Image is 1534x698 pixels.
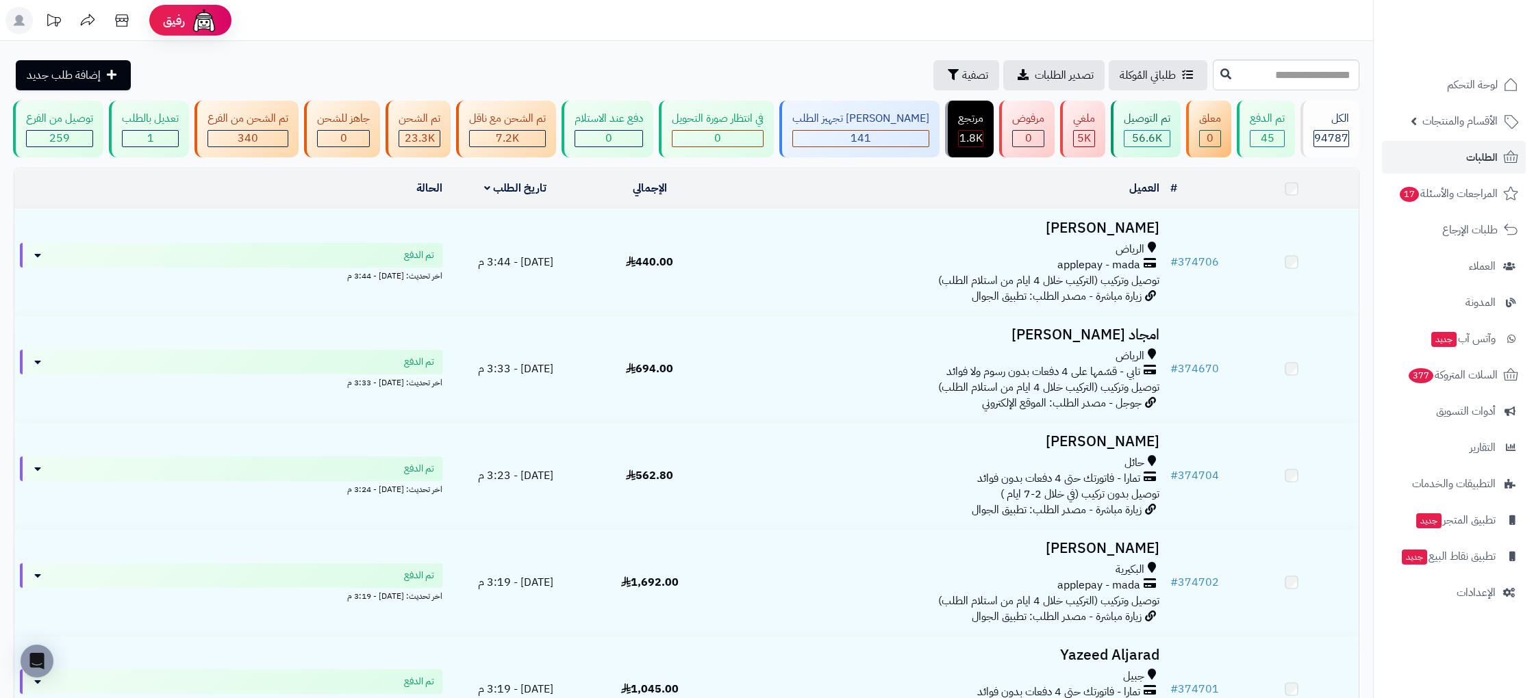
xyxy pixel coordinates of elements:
[404,248,434,262] span: تم الدفع
[163,12,185,29] span: رفيق
[404,569,434,582] span: تم الدفع
[633,180,667,196] a: الإجمالي
[626,361,673,377] span: 694.00
[20,481,442,495] div: اخر تحديث: [DATE] - 3:24 م
[1116,348,1144,364] span: الرياض
[1400,547,1496,566] span: تطبيق نقاط البيع
[1442,220,1498,240] span: طلبات الإرجاع
[49,130,70,146] span: 259
[777,101,942,157] a: [PERSON_NAME] تجهيز الطلب 141
[1129,180,1159,196] a: العميل
[1314,130,1348,146] span: 94787
[977,471,1140,487] span: تمارا - فاتورتك حتى 4 دفعات بدون فوائد
[1057,101,1108,157] a: ملغي 5K
[1382,141,1526,174] a: الطلبات
[1200,131,1220,146] div: 0
[1124,131,1170,146] div: 56565
[1234,101,1298,157] a: تم الدفع 45
[972,502,1142,518] span: زيارة مباشرة - مصدر الطلب: تطبيق الجوال
[575,111,643,127] div: دفع عند الاستلام
[1382,395,1526,428] a: أدوات التسويق
[1382,214,1526,246] a: طلبات الإرجاع
[1077,130,1091,146] span: 5K
[933,60,999,90] button: تصفية
[1466,148,1498,167] span: الطلبات
[1108,101,1183,157] a: تم التوصيل 56.6K
[1261,130,1274,146] span: 45
[1398,184,1498,203] span: المراجعات والأسئلة
[1470,438,1496,457] span: التقارير
[1124,455,1144,471] span: حائل
[1001,486,1159,502] span: توصيل بدون تركيب (في خلال 2-7 ايام )
[1207,130,1214,146] span: 0
[27,131,92,146] div: 259
[1116,562,1144,578] span: البكيرية
[478,574,553,591] span: [DATE] - 3:19 م
[1422,112,1498,131] span: الأقسام والمنتجات
[1073,111,1095,127] div: ملغي
[484,180,546,196] a: تاريخ الطلب
[1382,68,1526,101] a: لوحة التحكم
[1057,257,1140,273] span: applepay - mada
[1382,467,1526,500] a: التطبيقات والخدمات
[722,541,1159,556] h3: [PERSON_NAME]
[16,60,131,90] a: إضافة طلب جديد
[1013,131,1044,146] div: 0
[1447,75,1498,94] span: لوحة التحكم
[575,131,642,146] div: 0
[1407,365,1498,385] span: السلات المتروكة
[982,395,1142,411] span: جوجل - مصدر الطلب: الموقع الإلكتروني
[972,608,1142,625] span: زيارة مباشرة - مصدر الطلب: تطبيق الجوال
[1123,669,1144,684] span: جبيل
[1382,540,1526,573] a: تطبيق نقاط البيعجديد
[1116,242,1144,257] span: الرياض
[453,101,559,157] a: تم الشحن مع ناقل 7.2K
[1170,254,1219,270] a: #374706
[1170,361,1178,377] span: #
[656,101,777,157] a: في انتظار صورة التحويل 0
[1382,504,1526,537] a: تطبيق المتجرجديد
[1416,513,1442,528] span: جديد
[1431,332,1457,347] span: جديد
[1250,131,1284,146] div: 45
[21,645,53,677] div: Open Intercom Messenger
[996,101,1057,157] a: مرفوض 0
[1183,101,1234,157] a: معلق 0
[672,111,764,127] div: في انتظار صورة التحويل
[1170,574,1219,591] a: #374702
[469,111,546,127] div: تم الشحن مع ناقل
[470,131,545,146] div: 7223
[1170,467,1178,484] span: #
[1109,60,1207,90] a: طلباتي المُوكلة
[106,101,192,157] a: تعديل بالطلب 1
[942,101,996,157] a: مرتجع 1.8K
[959,130,983,146] span: 1.8K
[383,101,453,157] a: تم الشحن 23.3K
[1382,359,1526,391] a: السلات المتروكة377
[1199,111,1221,127] div: معلق
[959,131,983,146] div: 1808
[1057,578,1140,593] span: applepay - mada
[722,647,1159,663] h3: Yazeed Aljarad
[122,111,179,127] div: تعديل بالطلب
[36,7,71,38] a: تحديثات المنصة
[1436,402,1496,421] span: أدوات التسويق
[938,272,1159,289] span: توصيل وتركيب (التركيب خلال 4 ايام من استلام الطلب)
[1003,60,1105,90] a: تصدير الطلبات
[478,467,553,484] span: [DATE] - 3:23 م
[1124,111,1170,127] div: تم التوصيل
[1170,467,1219,484] a: #374704
[1402,550,1427,565] span: جديد
[26,111,93,127] div: توصيل من الفرع
[1430,329,1496,348] span: وآتس آب
[559,101,656,157] a: دفع عند الاستلام 0
[1412,474,1496,493] span: التطبيقات والخدمات
[123,131,178,146] div: 1
[1466,293,1496,312] span: المدونة
[1035,67,1094,83] span: تصدير الطلبات
[1415,510,1496,530] span: تطبيق المتجر
[1298,101,1362,157] a: الكل94787
[958,111,983,127] div: مرتجع
[946,364,1140,380] span: تابي - قسّمها على 4 دفعات بدون رسوم ولا فوائد
[405,130,435,146] span: 23.3K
